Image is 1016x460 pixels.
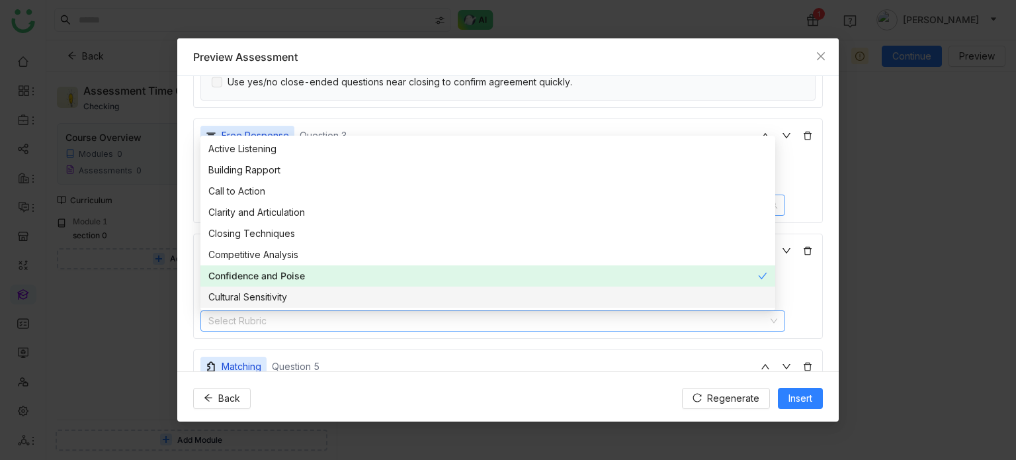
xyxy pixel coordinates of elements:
div: Use yes/no close-ended questions near closing to confirm agreement quickly. [200,64,816,101]
div: Clarity and Articulation [208,205,767,220]
nz-option-item: Clarity and Articulation [200,202,775,223]
nz-option-item: Closing Techniques [200,223,775,244]
div: Closing Techniques [208,226,767,241]
span: Insert [788,391,812,406]
div: Preview Assessment [193,49,823,65]
div: Question 3 [300,130,347,142]
div: Active Listening [208,142,767,156]
div: Cultural Sensitivity [208,290,767,304]
nz-option-item: Confidence and Poise [200,265,775,287]
nz-option-item: Call to Action [200,181,775,202]
img: question-icon [206,361,216,372]
span: Back [218,391,240,406]
nz-option-item: Cultural Sensitivity [200,287,775,308]
button: Close [803,38,839,74]
nz-option-item: Competitive Analysis [200,244,775,265]
div: Free Response [222,128,289,143]
div: Question 5 [272,361,319,373]
div: Building Rapport [208,163,767,177]
div: Competitive Analysis [208,248,767,262]
div: Matching [222,359,261,374]
button: Back [193,388,251,409]
button: Insert [778,388,823,409]
span: Regenerate [707,391,759,406]
div: Call to Action [208,184,767,199]
nz-option-item: Building Rapport [200,160,775,181]
nz-option-item: Active Listening [200,138,775,160]
div: Confidence and Poise [208,269,758,283]
img: question-icon [206,130,216,141]
button: Regenerate [682,388,770,409]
